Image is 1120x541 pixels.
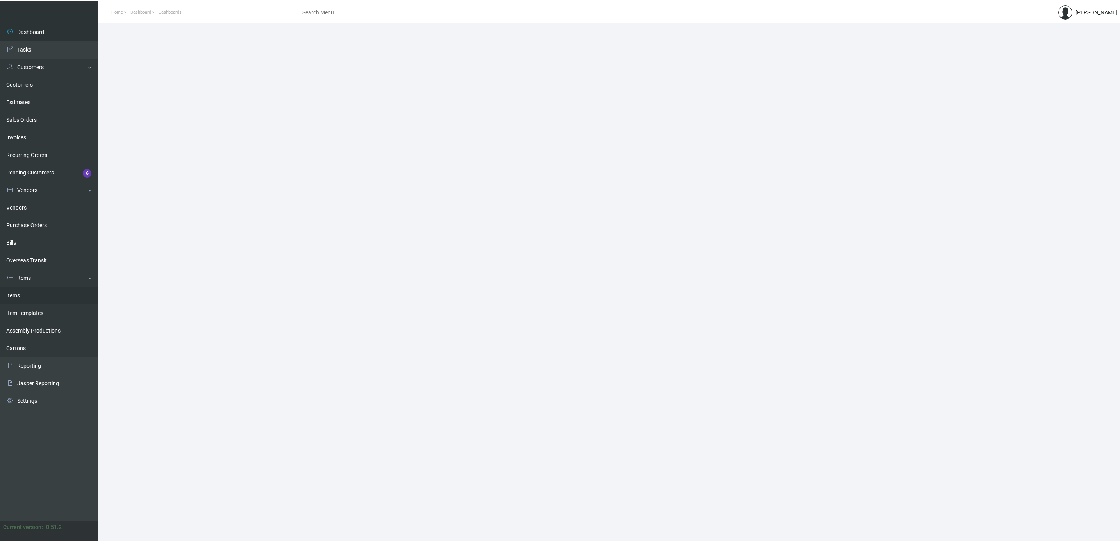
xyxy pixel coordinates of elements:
div: [PERSON_NAME] [1075,9,1117,17]
span: Home [111,10,123,15]
span: Dashboard [130,10,151,15]
img: admin@bootstrapmaster.com [1058,5,1072,20]
div: 0.51.2 [46,523,62,531]
div: Current version: [3,523,43,531]
span: Dashboards [159,10,182,15]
